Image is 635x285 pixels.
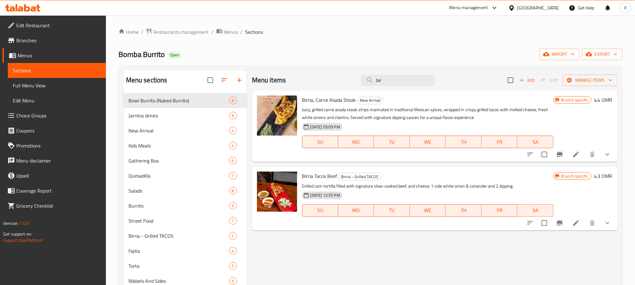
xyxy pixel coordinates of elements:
span: 5 [229,263,237,269]
span: Edit Menu [13,97,101,104]
div: items [229,247,237,255]
span: MO [341,137,371,147]
div: [GEOGRAPHIC_DATA] [517,4,559,11]
span: [DATE] 12:55 PM [308,192,343,198]
a: Sections [8,63,106,78]
span: Full Menu View [13,82,101,89]
div: Torta5 [123,258,247,273]
button: SU [302,204,338,217]
span: Bowl Burrito (Naked Burrito) [129,97,229,104]
a: Coverage Report [3,183,106,198]
span: 7 [229,218,237,224]
span: Select all sections [204,74,217,87]
button: Branch-specific-item [552,215,567,231]
span: Menus [18,52,101,59]
div: items [229,97,237,104]
span: Add item [517,75,537,85]
div: items [229,262,237,270]
span: [DATE] 05:09 PM [308,124,343,130]
a: Edit Menu [8,93,106,108]
p: Juicy, grilled carne asada steak strips marinated in traditional Mexican spices, wrapped in crisp... [302,106,554,122]
span: Grocery Checklist [16,202,101,210]
span: Birria - Grilled TACOS [129,232,229,240]
span: Branch specific [559,173,591,179]
button: TU [374,204,410,217]
div: Kids Meals4 [123,138,247,153]
span: Birria, Carne Asada Steak [302,95,356,105]
div: New Arrival [357,97,384,104]
span: Gathering Box. [129,157,229,164]
a: Edit Restaurant [3,18,106,33]
p: Grilled corn tortilla filled with signature slow-cooked beef, and cheese; 1 side white onion & co... [302,182,554,190]
span: Salads [129,187,229,194]
button: Add section [232,73,247,88]
span: Birria - Grilled TACOS [339,173,381,180]
span: Version: [3,219,18,227]
span: Select section [504,74,517,87]
span: Jarritos drinks [129,112,229,119]
span: Open [167,52,182,58]
span: Branch specific [559,97,591,103]
svg: Show Choices [604,219,611,227]
button: show more [600,215,615,231]
span: Quesadilla [129,172,229,179]
h2: Menu items [252,75,286,85]
span: 7 [229,173,237,179]
li: / [241,28,243,36]
div: Birria - Grilled TACOS2 [123,228,247,243]
span: Upsell [16,172,101,179]
a: Menu disclaimer [3,153,106,168]
div: items [229,217,237,225]
div: Burrito9 [123,198,247,213]
div: Gathering Box.6 [123,153,247,168]
span: Sections [245,28,263,36]
div: Salads8 [123,183,247,198]
a: Grocery Checklist [3,198,106,213]
span: MO [341,206,371,215]
span: 8 [229,188,237,194]
span: TH [448,137,479,147]
div: items [229,157,237,164]
span: TU [376,137,407,147]
span: Manage items [568,76,612,84]
button: TH [446,204,481,217]
span: 4 [229,248,237,254]
a: Coupons [3,123,106,138]
a: Home [118,28,139,36]
span: Torta [129,262,229,270]
button: SU [302,136,338,148]
span: 9 [229,203,237,209]
span: Kids Meals [129,142,229,149]
span: Select section first [537,75,563,85]
button: export [582,49,622,60]
span: SU [305,206,336,215]
span: Edit Restaurant [16,22,101,29]
span: Choice Groups [16,112,101,119]
a: Upsell [3,168,106,183]
a: Menus [216,28,238,36]
span: 9 [229,278,237,284]
span: 1.0.0 [19,219,29,227]
button: delete [585,147,600,162]
span: Street Food [129,217,229,225]
button: TH [446,136,481,148]
span: 8 [229,98,237,104]
span: New Arrival [358,97,383,104]
h6: 4.3 OMR [594,172,612,180]
span: Restaurants management [153,28,209,36]
span: Get support on: [3,230,32,238]
span: SA [520,137,551,147]
a: Support.OpsPlatform [3,236,43,244]
span: 9 [229,113,237,119]
span: Fajita [129,247,229,255]
span: Menus [224,28,238,36]
span: Branches [16,37,101,44]
button: WE [410,204,446,217]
